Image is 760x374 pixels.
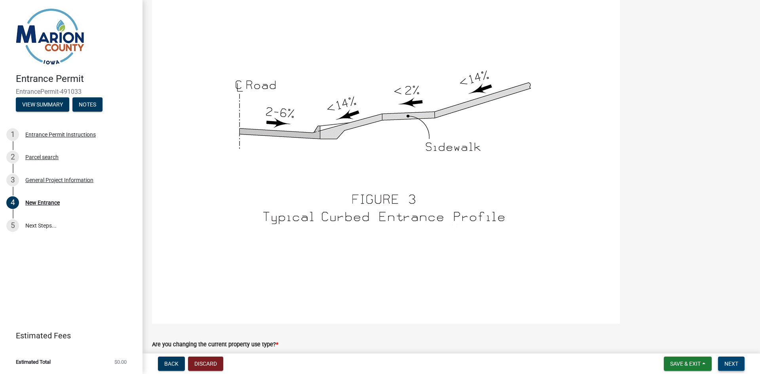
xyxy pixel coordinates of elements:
wm-modal-confirm: Notes [72,102,103,108]
img: Marion County, Iowa [16,8,84,65]
button: Discard [188,357,223,371]
div: General Project Information [25,177,93,183]
span: Save & Exit [670,361,701,367]
div: 5 [6,219,19,232]
h4: Entrance Permit [16,73,136,85]
span: Next [724,361,738,367]
button: Save & Exit [664,357,712,371]
label: Are you changing the current property use type? [152,342,278,347]
button: Back [158,357,185,371]
a: Estimated Fees [6,328,130,344]
button: Notes [72,97,103,112]
span: EntrancePermit-491033 [16,88,127,95]
div: 4 [6,196,19,209]
label: Yes [161,349,171,359]
div: Parcel search [25,154,59,160]
div: 3 [6,174,19,186]
div: 1 [6,128,19,141]
div: Entrance Permit Instructions [25,132,96,137]
div: New Entrance [25,200,60,205]
span: $0.00 [114,359,127,365]
button: Next [718,357,745,371]
button: View Summary [16,97,69,112]
span: Back [164,361,179,367]
span: Estimated Total [16,359,51,365]
wm-modal-confirm: Summary [16,102,69,108]
div: 2 [6,151,19,163]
